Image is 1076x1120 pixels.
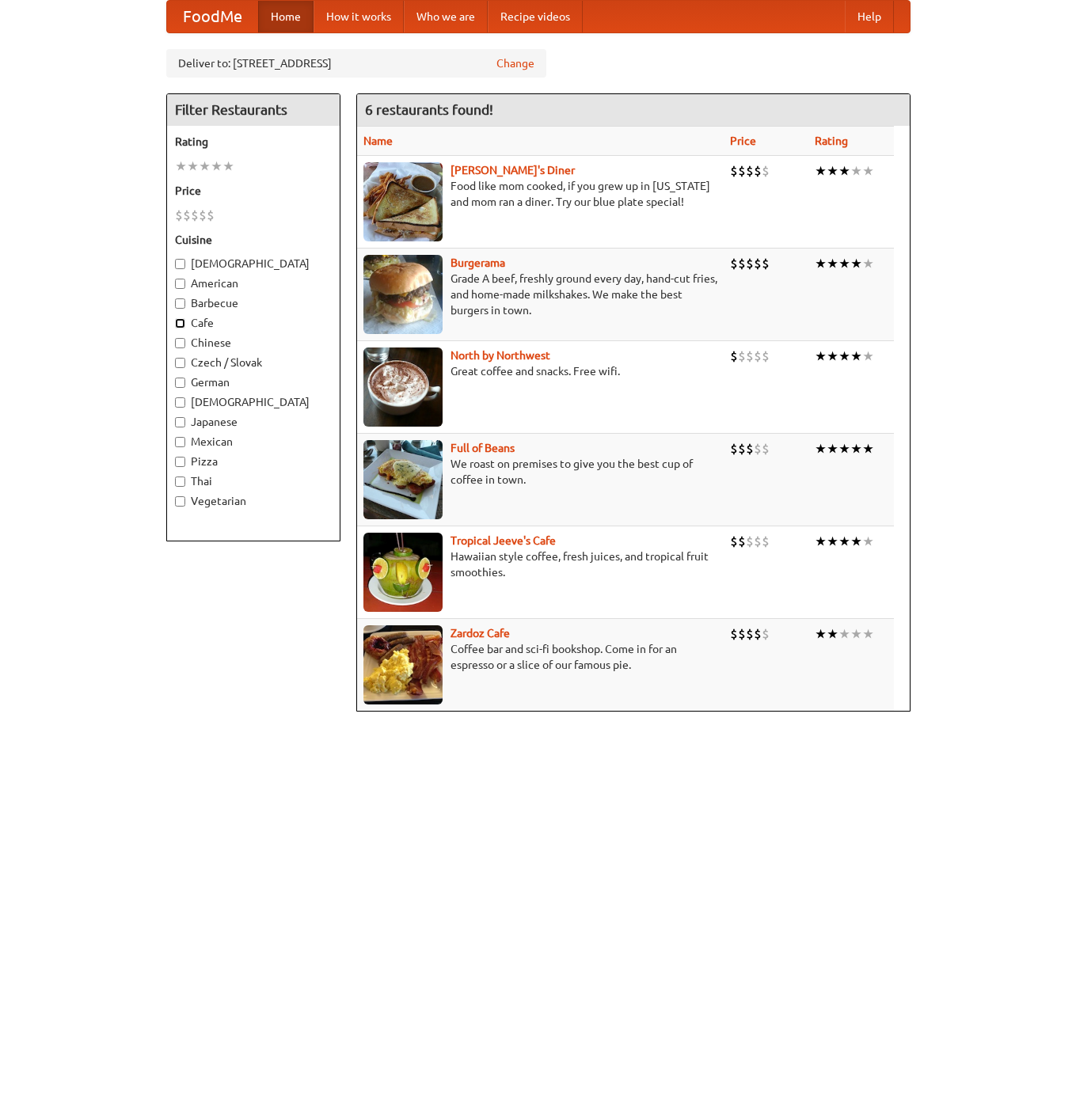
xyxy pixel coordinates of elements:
[746,440,754,457] li: $
[363,363,717,379] p: Great coffee and snacks. Free wifi.
[175,134,332,150] h5: Rating
[827,625,838,643] li: ★
[175,394,332,410] label: [DEMOGRAPHIC_DATA]
[838,625,850,643] li: ★
[815,162,827,180] li: ★
[746,255,754,272] li: $
[175,232,332,248] h5: Cuisine
[730,533,738,550] li: $
[815,347,827,365] li: ★
[754,347,762,365] li: $
[183,207,191,224] li: $
[746,533,754,550] li: $
[175,335,332,351] label: Chinese
[175,454,332,469] label: Pizza
[730,440,738,457] li: $
[363,440,443,519] img: beans.jpg
[838,533,850,550] li: ★
[845,1,894,32] a: Help
[175,259,185,269] input: [DEMOGRAPHIC_DATA]
[211,158,222,175] li: ★
[815,625,827,643] li: ★
[363,533,443,612] img: jeeves.jpg
[862,533,874,550] li: ★
[175,457,185,467] input: Pizza
[730,135,756,147] a: Price
[762,533,770,550] li: $
[175,496,185,507] input: Vegetarian
[363,271,717,318] p: Grade A beef, freshly ground every day, hand-cut fries, and home-made milkshakes. We make the bes...
[175,378,185,388] input: German
[738,625,746,643] li: $
[815,440,827,457] li: ★
[222,158,234,175] li: ★
[827,162,838,180] li: ★
[451,164,575,177] a: [PERSON_NAME]'s Diner
[175,338,185,348] input: Chinese
[451,256,505,269] a: Burgerama
[175,279,185,289] input: American
[167,1,258,32] a: FoodMe
[175,374,332,390] label: German
[738,440,746,457] li: $
[850,347,862,365] li: ★
[258,1,314,32] a: Home
[762,440,770,457] li: $
[762,255,770,272] li: $
[451,442,515,454] a: Full of Beans
[488,1,583,32] a: Recipe videos
[850,625,862,643] li: ★
[746,162,754,180] li: $
[363,456,717,488] p: We roast on premises to give you the best cup of coffee in town.
[365,102,493,117] ng-pluralize: 6 restaurants found!
[166,49,546,78] div: Deliver to: [STREET_ADDRESS]
[187,158,199,175] li: ★
[175,397,185,408] input: [DEMOGRAPHIC_DATA]
[862,347,874,365] li: ★
[815,135,848,147] a: Rating
[451,534,556,547] a: Tropical Jeeve's Cafe
[363,549,717,580] p: Hawaiian style coffee, fresh juices, and tropical fruit smoothies.
[175,358,185,368] input: Czech / Slovak
[207,207,215,224] li: $
[175,473,332,489] label: Thai
[175,275,332,291] label: American
[175,437,185,447] input: Mexican
[815,533,827,550] li: ★
[862,440,874,457] li: ★
[754,625,762,643] li: $
[175,355,332,370] label: Czech / Slovak
[850,255,862,272] li: ★
[738,162,746,180] li: $
[746,347,754,365] li: $
[175,318,185,328] input: Cafe
[730,162,738,180] li: $
[754,533,762,550] li: $
[175,434,332,450] label: Mexican
[199,158,211,175] li: ★
[175,207,183,224] li: $
[815,255,827,272] li: ★
[175,256,332,271] label: [DEMOGRAPHIC_DATA]
[175,158,187,175] li: ★
[850,162,862,180] li: ★
[451,627,510,640] a: Zardoz Cafe
[762,625,770,643] li: $
[827,440,838,457] li: ★
[363,347,443,427] img: north.jpg
[827,255,838,272] li: ★
[451,349,550,362] a: North by Northwest
[363,625,443,704] img: zardoz.jpg
[175,476,185,487] input: Thai
[738,533,746,550] li: $
[175,295,332,311] label: Barbecue
[175,183,332,199] h5: Price
[738,255,746,272] li: $
[496,55,534,71] a: Change
[850,533,862,550] li: ★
